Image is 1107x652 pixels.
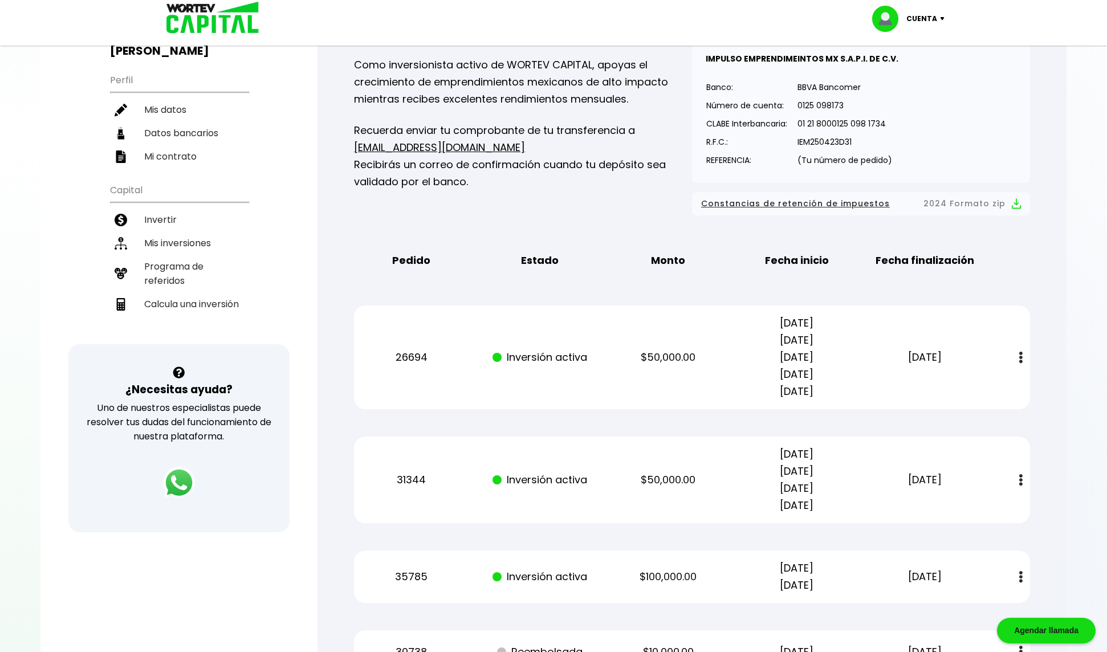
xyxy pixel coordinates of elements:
p: [DATE] [871,349,979,366]
h3: Buen día, [110,30,249,58]
span: Constancias de retención de impuestos [701,197,890,211]
h3: ¿Necesitas ayuda? [125,381,233,398]
img: logos_whatsapp-icon.242b2217.svg [163,467,195,499]
p: [DATE] [DATE] [DATE] [DATE] [DATE] [743,315,851,400]
p: (Tu número de pedido) [797,152,892,169]
b: IMPULSO EMPRENDIMEINTOS MX S.A.P.I. DE C.V. [706,53,898,64]
p: Inversión activa [486,471,594,488]
p: Uno de nuestros especialistas puede resolver tus dudas del funcionamiento de nuestra plataforma. [83,401,275,443]
p: [DATE] [871,471,979,488]
p: Banco: [706,79,787,96]
b: [PERSON_NAME] [110,43,209,59]
img: invertir-icon.b3b967d7.svg [115,214,127,226]
p: Recuerda enviar tu comprobante de tu transferencia a Recibirás un correo de confirmación cuando t... [354,122,692,190]
p: 26694 [357,349,466,366]
a: Programa de referidos [110,255,249,292]
p: R.F.C.: [706,133,787,150]
img: profile-image [872,6,906,32]
p: CLABE Interbancaria: [706,115,787,132]
a: Calcula una inversión [110,292,249,316]
p: 31344 [357,471,466,488]
p: Como inversionista activo de WORTEV CAPITAL, apoyas el crecimiento de emprendimientos mexicanos d... [354,56,692,108]
img: recomiendanos-icon.9b8e9327.svg [115,267,127,280]
p: 35785 [357,568,466,585]
p: $100,000.00 [614,568,722,585]
p: Número de cuenta: [706,97,787,114]
a: [EMAIL_ADDRESS][DOMAIN_NAME] [354,140,525,154]
p: [DATE] [DATE] [743,560,851,594]
img: editar-icon.952d3147.svg [115,104,127,116]
b: Fecha finalización [876,252,974,269]
a: Datos bancarios [110,121,249,145]
p: REFERENCIA: [706,152,787,169]
b: Monto [651,252,685,269]
p: [DATE] [871,568,979,585]
div: Agendar llamada [997,618,1096,643]
img: contrato-icon.f2db500c.svg [115,150,127,163]
button: Constancias de retención de impuestos2024 Formato zip [701,197,1021,211]
p: Inversión activa [486,568,594,585]
p: Inversión activa [486,349,594,366]
b: Pedido [392,252,430,269]
img: calculadora-icon.17d418c4.svg [115,298,127,311]
p: [DATE] [DATE] [DATE] [DATE] [743,446,851,514]
p: Cuenta [906,10,937,27]
img: icon-down [937,17,953,21]
a: Invertir [110,208,249,231]
p: $50,000.00 [614,471,722,488]
a: Mi contrato [110,145,249,168]
ul: Perfil [110,67,249,168]
a: Mis inversiones [110,231,249,255]
p: IEM250423D31 [797,133,892,150]
p: $50,000.00 [614,349,722,366]
p: BBVA Bancomer [797,79,892,96]
img: inversiones-icon.6695dc30.svg [115,237,127,250]
b: Fecha inicio [765,252,829,269]
b: Estado [521,252,559,269]
a: Mis datos [110,98,249,121]
p: 0125 098173 [797,97,892,114]
p: 01 21 8000125 098 1734 [797,115,892,132]
img: datos-icon.10cf9172.svg [115,127,127,140]
ul: Capital [110,177,249,344]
